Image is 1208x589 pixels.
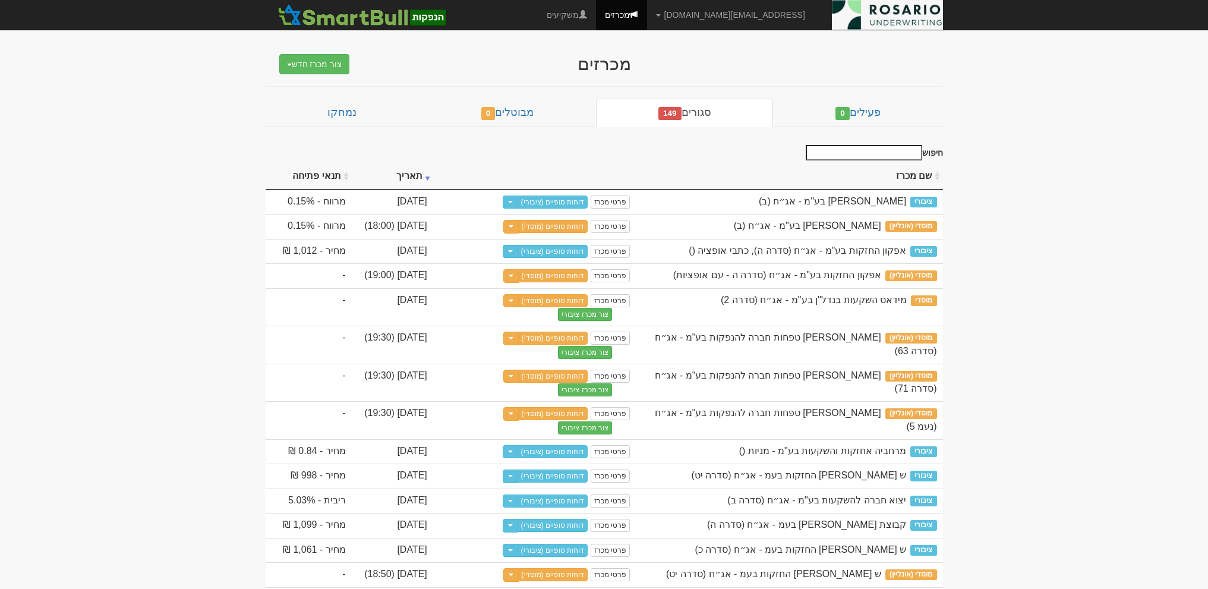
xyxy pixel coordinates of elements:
td: [DATE] [352,439,433,464]
th: תנאי פתיחה : activate to sort column ascending [266,163,352,190]
span: ציבורי [910,446,936,457]
a: פרטי מכרז [591,470,630,483]
a: דוחות סופיים (מוסדי) [518,294,588,307]
a: מבוטלים [419,99,596,127]
button: צור מכרז ציבורי [558,421,612,434]
a: דוחות סופיים (ציבורי) [518,494,588,508]
span: דניאל פקדונות בע"מ - אג״ח (ב) [759,196,906,206]
a: פרטי מכרז [591,294,630,307]
span: קבוצת אשטרום בעמ - אג״ח (סדרה ה) [707,519,906,530]
td: [DATE] (19:30) [352,401,433,439]
td: [DATE] [352,538,433,563]
span: מוסדי (אונליין) [885,270,937,281]
a: פרטי מכרז [591,245,630,258]
a: דוחות סופיים (ציבורי) [518,519,588,532]
td: [DATE] [352,190,433,215]
a: דוחות סופיים (ציבורי) [518,445,588,458]
a: דוחות סופיים (מוסדי) [518,370,588,383]
a: פרטי מכרז [591,519,630,532]
span: מרחביה אחזקות והשקעות בע"מ - מניות () [739,446,906,456]
span: מידאס השקעות בנדל''ן בע''מ - אג״ח (סדרה 2) [721,295,907,305]
span: מוסדי (אונליין) [885,569,937,580]
td: [DATE] (18:50) [352,562,433,587]
a: דוחות סופיים (ציבורי) [518,196,588,209]
a: פרטי מכרז [591,568,630,581]
span: 0 [835,107,850,120]
span: ש שלמה החזקות בעמ - אג״ח (סדרה יט) [666,569,881,579]
div: מכרזים [373,54,836,74]
td: - [266,401,352,439]
td: [DATE] [352,513,433,538]
td: מחיר - 1,099 ₪ [266,513,352,538]
a: פרטי מכרז [591,332,630,345]
span: אפקון החזקות בע"מ - אג״ח (סדרה ה), כתבי אופציה () [689,245,906,256]
span: ציבורי [910,471,936,481]
span: ציבורי [910,520,936,531]
span: ציבורי [910,197,936,207]
button: צור מכרז ציבורי [558,308,612,321]
span: מוסדי (אונליין) [885,333,937,344]
td: - [266,288,352,326]
th: תאריך : activate to sort column ascending [352,163,433,190]
a: פרטי מכרז [591,196,630,209]
button: צור מכרז ציבורי [558,346,612,359]
td: ריבית - 5.03% [266,489,352,514]
span: ש שלמה החזקות בעמ - אג״ח (סדרה יט) [691,470,906,480]
th: שם מכרז : activate to sort column ascending [636,163,942,190]
span: דניאל פקדונות בע"מ - אג״ח (ב) [734,221,881,231]
td: - [266,326,352,364]
input: חיפוש [806,145,922,160]
a: פרטי מכרז [591,407,630,420]
a: סגורים [596,99,773,127]
a: פעילים [773,99,942,127]
a: דוחות סופיים (מוסדי) [518,332,588,345]
td: [DATE] [352,239,433,264]
button: צור מכרז ציבורי [558,383,612,396]
span: אפקון החזקות בע"מ - אג״ח (סדרה ה - עם אופציות) [673,270,881,280]
span: ש שלמה החזקות בעמ - אג״ח (סדרה כ) [695,544,906,555]
span: מזרחי טפחות חברה להנפקות בע"מ - אג״ח (סדרה 71) [655,370,937,394]
a: דוחות סופיים (מוסדי) [518,269,588,282]
td: מחיר - 1,061 ₪ [266,538,352,563]
a: פרטי מכרז [591,494,630,508]
a: דוחות סופיים (ציבורי) [518,470,588,483]
span: 149 [658,107,682,120]
td: מרווח - 0.15% [266,214,352,239]
a: דוחות סופיים (ציבורי) [518,245,588,258]
td: [DATE] [352,288,433,326]
td: מחיר - 998 ₪ [266,464,352,489]
span: מוסדי (אונליין) [885,221,937,232]
span: מזרחי טפחות חברה להנפקות בע"מ - אג״ח (נעמ 5) [655,408,937,431]
td: מרווח - 0.15% [266,190,352,215]
span: מוסדי (אונליין) [885,371,937,382]
button: צור מכרז חדש [279,54,350,74]
td: מחיר - 1,012 ₪ [266,239,352,264]
td: [DATE] (19:30) [352,364,433,402]
span: מזרחי טפחות חברה להנפקות בע"מ - אג״ח (סדרה 63) [655,332,937,356]
img: SmartBull Logo [275,3,449,27]
a: פרטי מכרז [591,370,630,383]
td: [DATE] [352,464,433,489]
span: ציבורי [910,246,936,257]
span: ציבורי [910,496,936,506]
td: מחיר - 0.84 ₪ [266,439,352,464]
span: ציבורי [910,545,936,556]
span: מוסדי (אונליין) [885,408,937,419]
td: [DATE] (18:00) [352,214,433,239]
a: דוחות סופיים (ציבורי) [518,544,588,557]
td: [DATE] (19:00) [352,263,433,288]
a: פרטי מכרז [591,269,630,282]
a: דוחות סופיים (מוסדי) [518,568,588,581]
a: דוחות סופיים (מוסדי) [518,220,588,233]
span: מוסדי [911,295,936,306]
a: פרטי מכרז [591,220,630,233]
label: חיפוש [802,145,943,160]
td: [DATE] [352,489,433,514]
td: - [266,562,352,587]
a: נמחקו [266,99,419,127]
a: דוחות סופיים (מוסדי) [518,407,588,420]
td: - [266,263,352,288]
td: [DATE] (19:30) [352,326,433,364]
td: - [266,364,352,402]
a: פרטי מכרז [591,544,630,557]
